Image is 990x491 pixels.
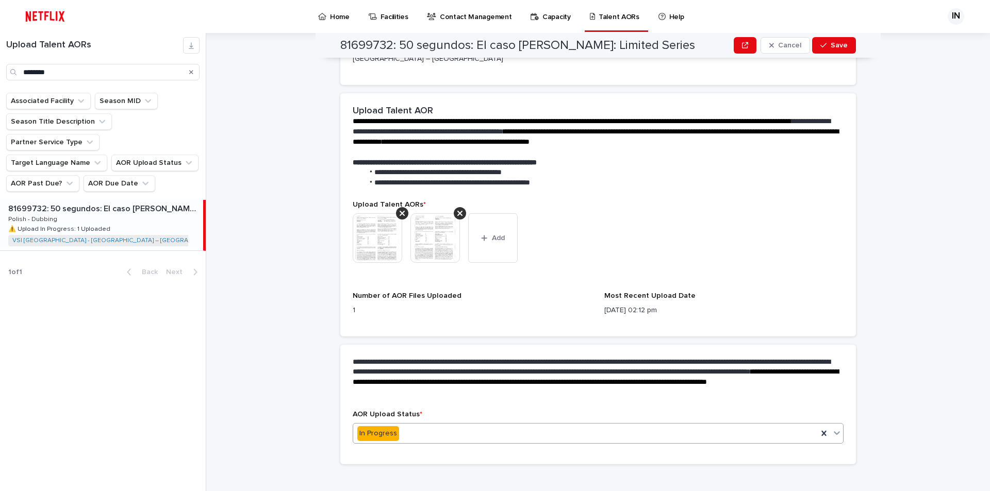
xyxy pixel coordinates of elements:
[6,64,200,80] input: Search
[95,93,158,109] button: Season MID
[353,292,461,299] span: Number of AOR Files Uploaded
[136,268,158,276] span: Back
[357,426,399,441] div: In Progress
[6,40,183,51] h1: Upload Talent AORs
[812,37,856,54] button: Save
[353,411,422,418] span: AOR Upload Status
[12,237,223,244] a: VSI [GEOGRAPHIC_DATA] - [GEOGRAPHIC_DATA] – [GEOGRAPHIC_DATA]
[6,134,100,150] button: Partner Service Type
[492,234,505,242] span: Add
[948,8,964,25] div: IN
[8,224,112,233] p: ⚠️ Upload In Progress: 1 Uploaded
[761,37,810,54] button: Cancel
[353,305,592,316] p: 1
[468,213,518,263] button: Add
[6,175,79,192] button: AOR Past Due?
[84,175,155,192] button: AOR Due Date
[6,113,112,130] button: Season Title Description
[831,42,848,49] span: Save
[778,42,801,49] span: Cancel
[8,214,59,223] p: Polish - Dubbing
[166,268,189,276] span: Next
[604,292,696,299] span: Most Recent Upload Date
[162,267,206,277] button: Next
[6,93,91,109] button: Associated Facility
[111,155,199,171] button: AOR Upload Status
[6,155,107,171] button: Target Language Name
[119,267,162,277] button: Back
[604,305,844,316] p: [DATE] 02:12 pm
[340,38,695,53] h2: 81699732: 50 segundos: El caso [PERSON_NAME]: Limited Series
[21,6,70,27] img: ifQbXi3ZQGMSEF7WDB7W
[8,202,201,214] p: 81699732: 50 segundos: El caso Fernando Báez Sosa: Limited Series
[353,106,433,117] h2: Upload Talent AOR
[353,201,426,208] span: Upload Talent AORs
